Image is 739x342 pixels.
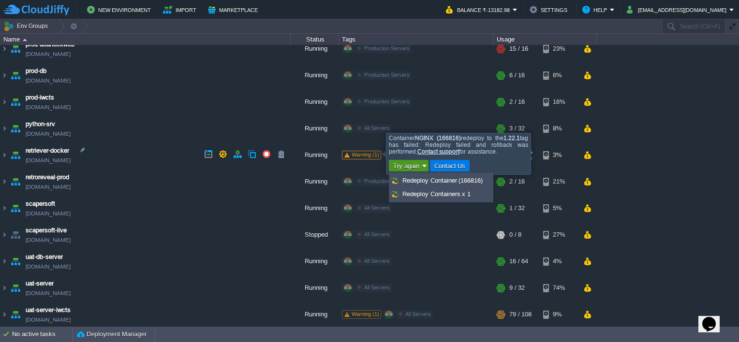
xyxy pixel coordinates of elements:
span: [DOMAIN_NAME] [26,262,71,271]
span: All Servers [364,285,390,290]
img: AMDAwAAAACH5BAEAAAAALAAAAAABAAEAAAICRAEAOw== [9,195,22,221]
span: All Servers [364,258,390,264]
div: Usage [494,34,596,45]
div: 16% [543,89,575,115]
div: 15 / 16 [509,36,528,62]
div: Running [291,115,339,142]
img: AMDAwAAAACH5BAEAAAAALAAAAAABAAEAAAICRAEAOw== [9,115,22,142]
div: 2 / 16 [509,89,525,115]
a: [DOMAIN_NAME] [26,182,71,192]
b: 1.22.1 [503,135,520,142]
div: Running [291,301,339,328]
div: Running [291,169,339,195]
button: [EMAIL_ADDRESS][DOMAIN_NAME] [627,4,729,15]
button: Env Groups [3,19,51,33]
div: 0 / 8 [509,222,521,248]
div: Status [291,34,339,45]
div: Running [291,142,339,168]
span: Warning (1) [352,311,379,317]
span: uat-db-server [26,252,63,262]
button: New Environment [87,4,154,15]
button: Balance ₹-13182.98 [446,4,513,15]
span: All Servers [364,205,390,211]
div: 21% [543,169,575,195]
div: Running [291,275,339,301]
img: AMDAwAAAACH5BAEAAAAALAAAAAABAAEAAAICRAEAOw== [0,248,8,274]
a: scapersoft [26,199,55,209]
div: 4% [543,248,575,274]
div: 3% [543,142,575,168]
div: Name [1,34,290,45]
img: AMDAwAAAACH5BAEAAAAALAAAAAABAAEAAAICRAEAOw== [9,275,22,301]
img: AMDAwAAAACH5BAEAAAAALAAAAAABAAEAAAICRAEAOw== [0,36,8,62]
img: AMDAwAAAACH5BAEAAAAALAAAAAABAAEAAAICRAEAOw== [9,89,22,115]
img: AMDAwAAAACH5BAEAAAAALAAAAAABAAEAAAICRAEAOw== [9,169,22,195]
div: No active tasks [12,327,73,342]
div: 27% [543,222,575,248]
button: Import [163,4,199,15]
a: retroreveal-prod [26,172,69,182]
button: Contact Us [431,161,469,170]
img: AMDAwAAAACH5BAEAAAAALAAAAAABAAEAAAICRAEAOw== [0,142,8,168]
img: CloudJiffy [3,4,69,16]
img: AMDAwAAAACH5BAEAAAAALAAAAAABAAEAAAICRAEAOw== [9,301,22,328]
span: prod-iwcts [26,93,54,102]
a: [DOMAIN_NAME] [26,235,71,245]
span: Redeploy Container (166816) [402,177,483,184]
a: prod-db [26,66,46,76]
span: All Servers [364,125,390,131]
div: 2 / 16 [509,169,525,195]
div: 5% [543,195,575,221]
a: [DOMAIN_NAME] [26,156,71,165]
a: Redeploy Container (166816) [389,174,493,187]
a: [DOMAIN_NAME] [26,129,71,139]
div: 8% [543,115,575,142]
img: AMDAwAAAACH5BAEAAAAALAAAAAABAAEAAAICRAEAOw== [0,222,8,248]
button: Help [582,4,610,15]
div: 74% [543,275,575,301]
div: Running [291,89,339,115]
a: retriever-docker [26,146,69,156]
span: Production Servers [364,72,410,78]
span: All Servers [364,231,390,237]
img: AMDAwAAAACH5BAEAAAAALAAAAAABAAEAAAICRAEAOw== [0,62,8,88]
span: Redeploy Containers x 1 [402,190,471,198]
div: 6% [543,62,575,88]
div: Tags [340,34,493,45]
img: AMDAwAAAACH5BAEAAAAALAAAAAABAAEAAAICRAEAOw== [0,275,8,301]
div: Running [291,248,339,274]
a: [DOMAIN_NAME] [26,209,71,218]
img: AMDAwAAAACH5BAEAAAAALAAAAAABAAEAAAICRAEAOw== [0,169,8,195]
div: 1 / 32 [509,195,525,221]
a: scapersoft-live [26,226,67,235]
div: Running [291,62,339,88]
div: Stopped [291,222,339,248]
button: Deployment Manager [77,329,147,339]
img: AMDAwAAAACH5BAEAAAAALAAAAAABAAEAAAICRAEAOw== [0,195,8,221]
img: AMDAwAAAACH5BAEAAAAALAAAAAABAAEAAAICRAEAOw== [0,89,8,115]
img: AMDAwAAAACH5BAEAAAAALAAAAAABAAEAAAICRAEAOw== [9,222,22,248]
div: 3 / 32 [509,115,525,142]
a: Redeploy Containers x 1 [389,188,493,200]
b: NGINX (166816) [415,135,461,142]
span: Production Servers [364,45,410,51]
button: Try again [390,161,422,170]
span: uat-server-iwcts [26,305,71,315]
span: Production Servers [364,178,410,184]
div: 6 / 16 [509,62,525,88]
img: AMDAwAAAACH5BAEAAAAALAAAAAABAAEAAAICRAEAOw== [9,142,22,168]
div: Container redeploy to the tag has failed: Redeploy failed and rollback was performed. for assista... [389,135,528,173]
div: 23% [543,36,575,62]
a: [DOMAIN_NAME] [26,315,71,325]
a: uat-server [26,279,54,288]
button: Marketplace [208,4,261,15]
img: AMDAwAAAACH5BAEAAAAALAAAAAABAAEAAAICRAEAOw== [9,248,22,274]
img: AMDAwAAAACH5BAEAAAAALAAAAAABAAEAAAICRAEAOw== [23,39,27,41]
a: Contact support [417,148,459,155]
span: [DOMAIN_NAME] [26,102,71,112]
div: 9% [543,301,575,328]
